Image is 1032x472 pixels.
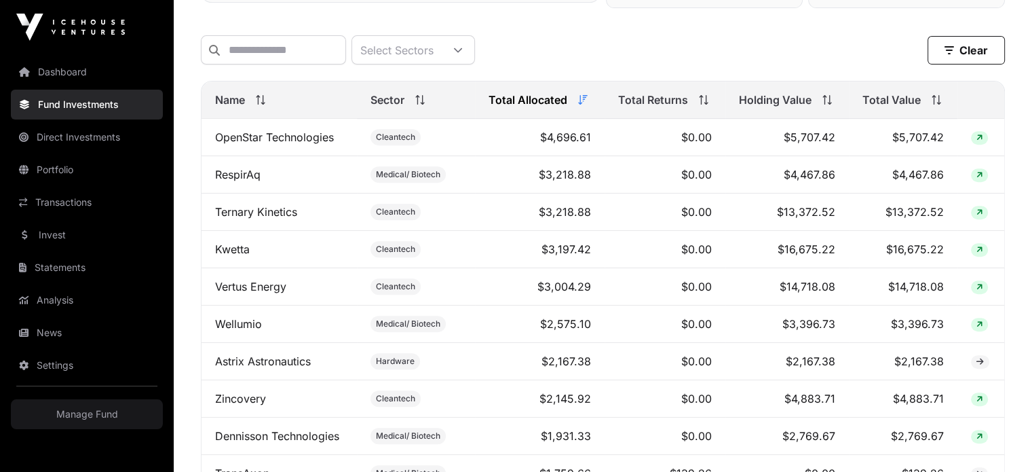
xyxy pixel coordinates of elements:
td: $5,707.42 [725,119,849,156]
a: Zincovery [215,392,266,405]
td: $4,467.86 [725,156,849,194]
a: OpenStar Technologies [215,130,334,144]
td: $13,372.52 [725,194,849,231]
td: $2,167.38 [475,343,605,380]
td: $0.00 [605,268,725,306]
td: $14,718.08 [849,268,957,306]
span: Cleantech [376,281,415,292]
button: Clear [928,36,1005,65]
span: Name [215,92,245,108]
span: Cleantech [376,393,415,404]
td: $3,004.29 [475,268,605,306]
a: News [11,318,163,348]
span: Hardware [376,356,415,367]
td: $16,675.22 [849,231,957,268]
a: Dennisson Technologies [215,429,339,443]
a: Portfolio [11,155,163,185]
td: $1,931.33 [475,418,605,455]
span: Medical/ Biotech [376,169,440,180]
td: $14,718.08 [725,268,849,306]
td: $0.00 [605,380,725,418]
td: $5,707.42 [849,119,957,156]
td: $3,197.42 [475,231,605,268]
td: $3,218.88 [475,156,605,194]
a: Vertus Energy [215,280,286,293]
td: $4,467.86 [849,156,957,194]
span: Total Value [862,92,921,108]
td: $3,396.73 [725,306,849,343]
a: Direct Investments [11,122,163,152]
td: $0.00 [605,418,725,455]
a: Invest [11,220,163,250]
span: Medical/ Biotech [376,319,440,329]
td: $2,145.92 [475,380,605,418]
a: Wellumio [215,317,262,331]
a: Manage Fund [11,399,163,429]
a: Statements [11,253,163,283]
span: Sector [370,92,404,108]
td: $13,372.52 [849,194,957,231]
td: $0.00 [605,194,725,231]
td: $0.00 [605,156,725,194]
a: Dashboard [11,57,163,87]
div: Select Sectors [352,36,442,64]
span: Medical/ Biotech [376,431,440,441]
td: $3,218.88 [475,194,605,231]
a: RespirAq [215,168,261,181]
a: Astrix Astronautics [215,355,311,368]
a: Settings [11,350,163,380]
span: Cleantech [376,132,415,143]
a: Ternary Kinetics [215,205,297,219]
td: $16,675.22 [725,231,849,268]
span: Cleantech [376,206,415,217]
a: Kwetta [215,242,250,256]
td: $2,167.38 [849,343,957,380]
span: Total Allocated [489,92,567,108]
td: $4,696.61 [475,119,605,156]
td: $0.00 [605,343,725,380]
td: $2,575.10 [475,306,605,343]
img: Icehouse Ventures Logo [16,14,125,41]
td: $2,769.67 [725,418,849,455]
span: Total Returns [618,92,688,108]
span: Cleantech [376,244,415,255]
td: $2,167.38 [725,343,849,380]
td: $3,396.73 [849,306,957,343]
iframe: Chat Widget [964,407,1032,472]
td: $2,769.67 [849,418,957,455]
td: $0.00 [605,231,725,268]
a: Transactions [11,187,163,217]
td: $4,883.71 [725,380,849,418]
a: Fund Investments [11,90,163,120]
td: $0.00 [605,119,725,156]
span: Holding Value [739,92,811,108]
td: $0.00 [605,306,725,343]
td: $4,883.71 [849,380,957,418]
a: Analysis [11,285,163,315]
